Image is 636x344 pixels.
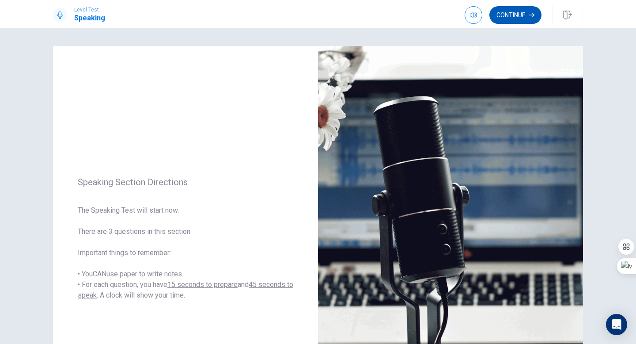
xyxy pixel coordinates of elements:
span: Level Test [74,7,105,13]
button: Continue [489,6,541,24]
span: The Speaking Test will start now. There are 3 questions in this section. Important things to reme... [78,205,293,301]
u: 15 seconds to prepare [167,280,238,289]
h1: Speaking [74,13,105,23]
u: CAN [93,270,106,278]
span: Speaking Section Directions [78,177,293,187]
div: Open Intercom Messenger [606,314,627,335]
